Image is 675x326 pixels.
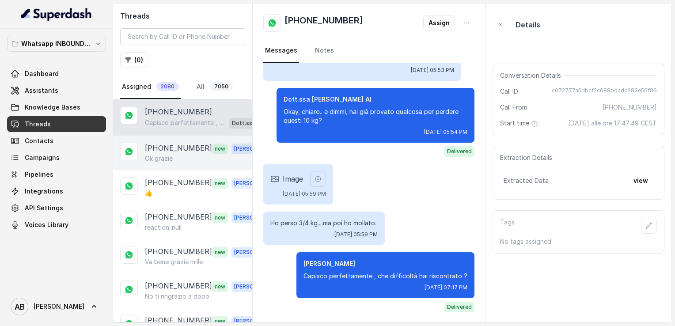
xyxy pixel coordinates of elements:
span: [PERSON_NAME] [231,247,281,258]
span: [DATE] 05:59 PM [334,231,378,238]
a: Campaigns [7,150,106,166]
a: Pipelines [7,167,106,182]
input: Search by Call ID or Phone Number [120,28,245,45]
span: [PERSON_NAME] [231,281,281,292]
p: Dott.ssa [PERSON_NAME] AI [232,119,267,128]
p: Capisco perfettamente , che difficoltà hai riscontrato ? [303,272,467,281]
nav: Tabs [263,39,474,63]
span: [PERSON_NAME] [231,144,281,154]
p: [PHONE_NUMBER] [145,143,212,154]
span: Call ID [500,87,518,96]
p: Ok grazie [145,154,173,163]
div: Image [270,174,303,184]
h2: Threads [120,11,245,21]
span: [PHONE_NUMBER] [603,103,657,112]
p: Ho perso 3/4 kg....ma poi ho mollato.. [270,219,378,227]
h2: [PHONE_NUMBER] [284,14,363,32]
span: Campaigns [25,153,60,162]
span: new [212,144,228,154]
a: Dashboard [7,66,106,82]
a: Voices Library [7,217,106,233]
span: [DATE] alle ore 17:47:49 CEST [568,119,657,128]
p: [PHONE_NUMBER] [145,281,212,292]
span: Call From [500,103,527,112]
span: Delivered [444,146,474,157]
a: Messages [263,39,299,63]
button: (0) [120,52,148,68]
span: [PERSON_NAME] [231,212,281,223]
span: [PERSON_NAME] [231,178,281,189]
p: [PHONE_NUMBER] [145,177,212,189]
button: view [628,173,653,189]
p: Dott.ssa [PERSON_NAME] AI [284,95,467,104]
a: Notes [313,39,336,63]
p: [PHONE_NUMBER] [145,246,212,258]
span: c072777a5dbcf2c688bdadd283e56f86 [552,87,657,96]
a: Contacts [7,133,106,149]
span: Start time [500,119,540,128]
img: light.svg [21,7,92,21]
span: new [212,281,228,292]
a: Assigned2080 [120,75,181,99]
p: No ti ringrazio a dopo [145,292,209,301]
span: Threads [25,120,51,129]
p: 👍 [145,189,152,197]
a: Threads [7,116,106,132]
p: Whatsapp INBOUND Workspace [21,38,92,49]
span: Assistants [25,86,58,95]
p: Capisco perfettamente , che difficoltà hai riscontrato ? [145,118,226,127]
span: [PERSON_NAME] [34,302,84,311]
p: Okay, chiaro.. e dimmi, hai già provato qualcosa per perdere questi 10 kg? [284,107,467,125]
a: [PERSON_NAME] [7,294,106,319]
button: Whatsapp INBOUND Workspace [7,36,106,52]
span: new [212,212,228,223]
a: All7050 [195,75,235,99]
span: 7050 [210,82,233,91]
span: [DATE] 05:59 PM [283,190,326,197]
span: Voices Library [25,220,68,229]
button: Assign [423,15,455,31]
span: new [212,178,228,189]
span: [DATE] 07:17 PM [425,284,467,291]
a: API Settings [7,200,106,216]
span: Dashboard [25,69,59,78]
text: AB [15,302,25,311]
span: [DATE] 05:53 PM [411,67,454,74]
p: Tags [500,218,515,234]
span: new [212,247,228,258]
span: 2080 [156,82,179,91]
span: API Settings [25,204,63,212]
span: Delivered [444,302,474,312]
span: Integrations [25,187,63,196]
a: Assistants [7,83,106,99]
span: Contacts [25,136,53,145]
p: Va bene grazie mille [145,258,203,266]
span: [DATE] 05:54 PM [424,129,467,136]
a: Knowledge Bases [7,99,106,115]
nav: Tabs [120,75,245,99]
p: No tags assigned [500,237,657,246]
p: reaction::null [145,223,182,232]
span: Extracted Data [504,176,549,185]
p: [PHONE_NUMBER] [145,106,212,117]
a: Integrations [7,183,106,199]
p: [PERSON_NAME] [303,259,467,268]
span: Pipelines [25,170,53,179]
span: Knowledge Bases [25,103,80,112]
span: Conversation Details [500,71,565,80]
p: [PHONE_NUMBER] [145,212,212,223]
span: Extraction Details [500,153,556,162]
p: Details [516,19,540,30]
